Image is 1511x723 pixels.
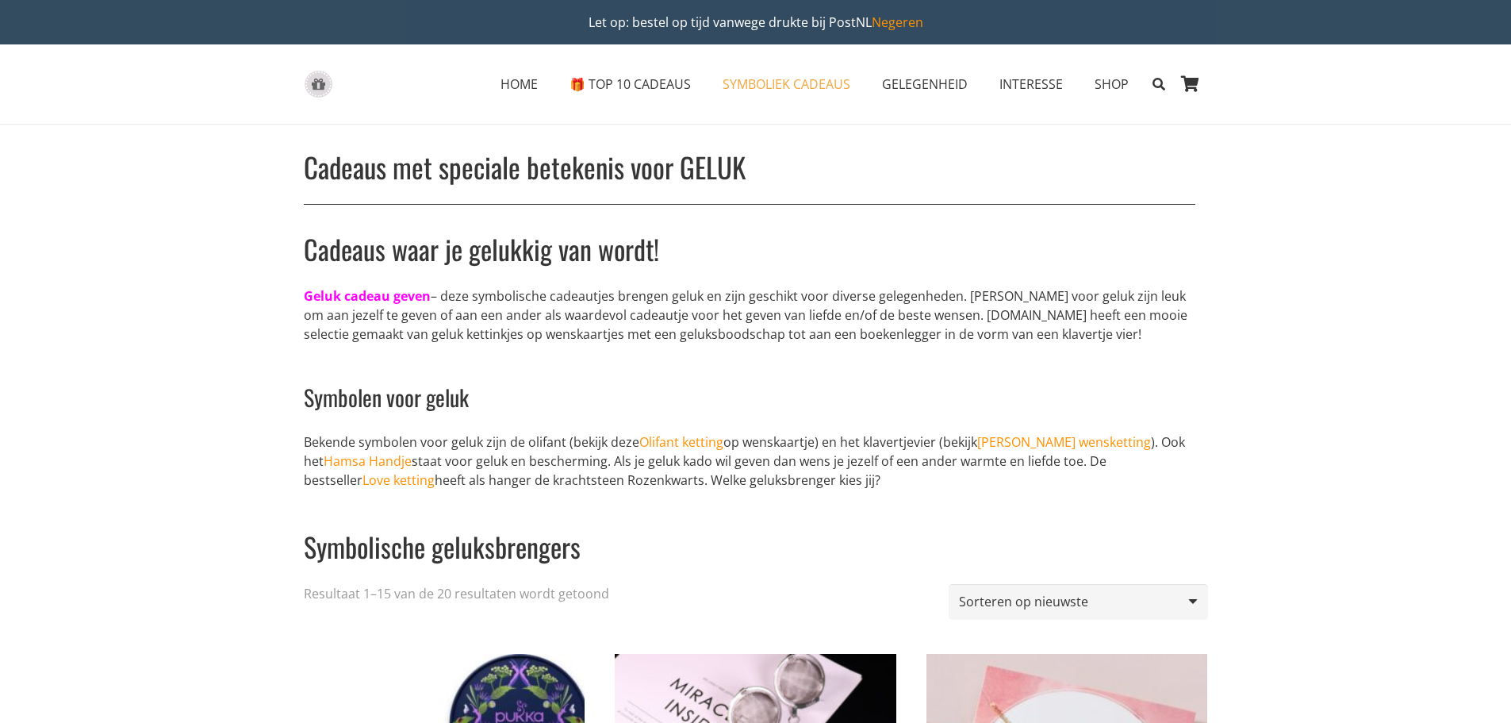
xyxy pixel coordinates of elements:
a: Love ketting [362,471,435,489]
a: GELEGENHEIDGELEGENHEID Menu [866,64,984,104]
p: – deze symbolische cadeautjes brengen geluk en zijn geschikt voor diverse gelegenheden. [PERSON_N... [304,287,1195,344]
a: Hamsa Handje [324,452,412,470]
span: SYMBOLIEK CADEAUS [723,75,850,93]
p: Resultaat 1–15 van de 20 resultaten wordt getoond [304,584,609,603]
a: INTERESSEINTERESSE Menu [984,64,1079,104]
a: Winkelwagen [1173,44,1208,124]
a: SHOPSHOP Menu [1079,64,1145,104]
a: [PERSON_NAME] wensketting [977,433,1151,451]
a: Zoeken [1145,64,1172,104]
a: SYMBOLIEK CADEAUSSYMBOLIEK CADEAUS Menu [707,64,866,104]
h2: Symbolische geluksbrengers [304,509,1195,566]
span: INTERESSE [999,75,1063,93]
span: 🎁 TOP 10 CADEAUS [570,75,691,93]
b: Geluk cadeau geven [304,287,431,305]
span: SHOP [1095,75,1129,93]
span: HOME [500,75,538,93]
a: Negeren [872,13,923,31]
span: GELEGENHEID [882,75,968,93]
select: Winkelbestelling [949,584,1207,620]
a: gift-box-icon-grey-inspirerendwinkelen [304,71,333,98]
h2: Cadeaus waar je gelukkig van wordt! [304,211,1195,268]
a: Olifant ketting [639,433,723,451]
h3: Symbolen voor geluk [304,363,1195,413]
p: Bekende symbolen voor geluk zijn de olifant (bekijk deze op wenskaartje) en het klavertjevier (be... [304,433,1195,490]
a: 🎁 TOP 10 CADEAUS🎁 TOP 10 CADEAUS Menu [554,64,707,104]
a: HOMEHOME Menu [485,64,554,104]
h1: Cadeaus met speciale betekenis voor GELUK [304,149,1195,185]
